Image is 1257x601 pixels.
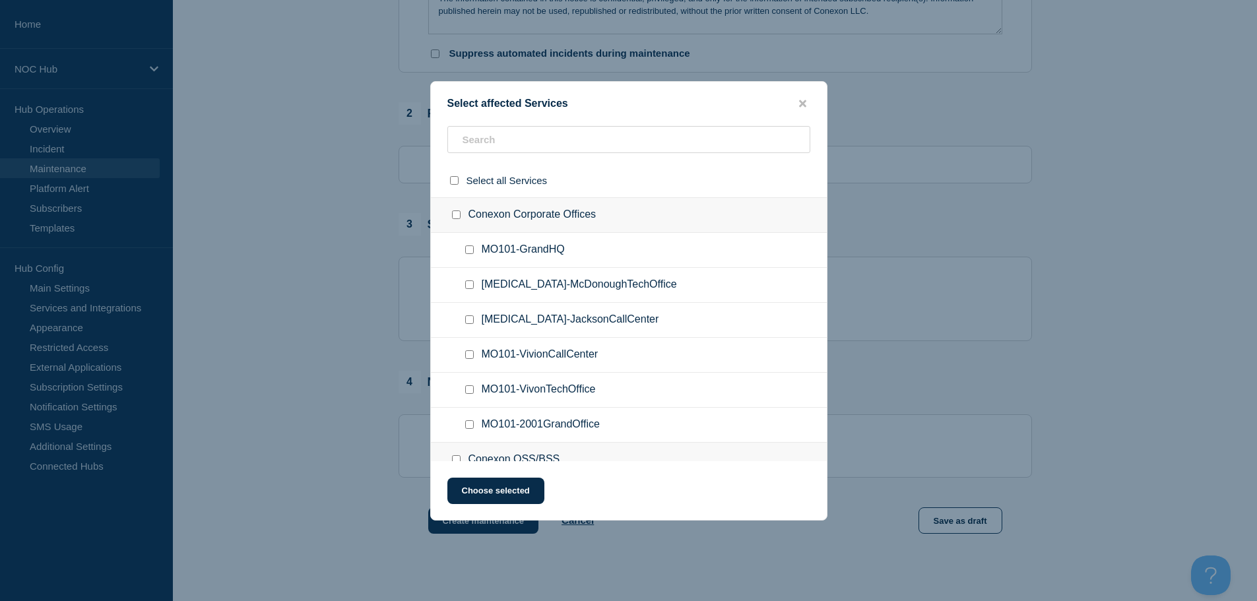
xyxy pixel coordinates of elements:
span: [MEDICAL_DATA]-JacksonCallCenter [482,313,659,327]
input: GA101-McDonoughTechOffice checkbox [465,280,474,289]
span: MO101-GrandHQ [482,243,565,257]
input: GA101-JacksonCallCenter checkbox [465,315,474,324]
button: Choose selected [447,478,544,504]
input: Conexon OSS/BSS checkbox [452,455,461,464]
div: Select affected Services [431,98,827,110]
div: Conexon Corporate Offices [431,197,827,233]
span: MO101-VivionCallCenter [482,348,598,362]
span: MO101-2001GrandOffice [482,418,600,431]
input: MO101-VivionCallCenter checkbox [465,350,474,359]
input: Conexon Corporate Offices checkbox [452,210,461,219]
button: close button [795,98,810,110]
input: MO101-2001GrandOffice checkbox [465,420,474,429]
span: MO101-VivonTechOffice [482,383,596,396]
input: select all checkbox [450,176,459,185]
input: MO101-GrandHQ checkbox [465,245,474,254]
input: Search [447,126,810,153]
div: Conexon OSS/BSS [431,443,827,478]
input: MO101-VivonTechOffice checkbox [465,385,474,394]
span: [MEDICAL_DATA]-McDonoughTechOffice [482,278,677,292]
span: Select all Services [467,175,548,186]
